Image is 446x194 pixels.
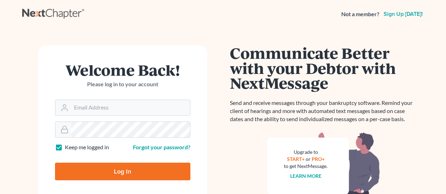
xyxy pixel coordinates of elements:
a: Sign up [DATE]! [382,11,424,17]
p: Please log in to your account [55,80,190,88]
label: Keep me logged in [65,143,109,151]
input: Email Address [71,100,190,115]
div: to get NextMessage. [284,163,328,170]
p: Send and receive messages through your bankruptcy software. Remind your client of hearings and mo... [230,99,417,123]
input: Log In [55,163,190,180]
span: or [306,156,311,162]
div: Upgrade to [284,149,328,156]
h1: Welcome Back! [55,62,190,77]
a: PRO+ [312,156,325,162]
a: START+ [287,156,305,162]
a: Learn more [290,173,322,179]
h1: Communicate Better with your Debtor with NextMessage [230,45,417,90]
strong: Not a member? [341,10,379,18]
a: Forgot your password? [133,144,190,150]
